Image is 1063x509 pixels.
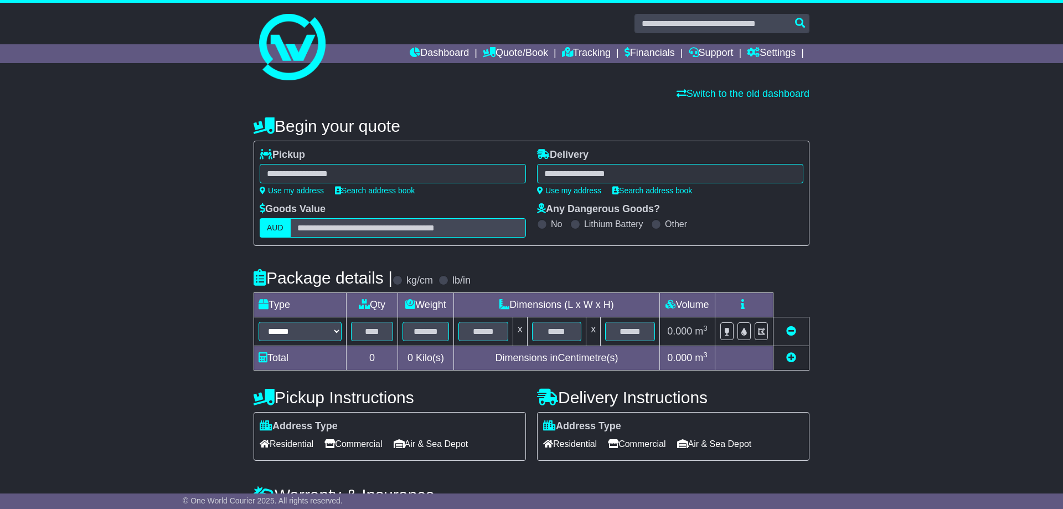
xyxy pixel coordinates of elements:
h4: Package details | [254,269,393,287]
span: Residential [260,435,313,453]
span: Air & Sea Depot [677,435,752,453]
a: Search address book [335,186,415,195]
label: Other [665,219,687,229]
a: Dashboard [410,44,469,63]
a: Use my address [537,186,601,195]
label: Pickup [260,149,305,161]
a: Support [689,44,734,63]
span: Commercial [608,435,665,453]
td: Dimensions in Centimetre(s) [453,346,659,371]
label: Address Type [543,420,621,433]
a: Add new item [786,352,796,363]
label: Goods Value [260,203,326,215]
td: Type [254,293,347,317]
td: Qty [347,293,398,317]
label: AUD [260,218,291,238]
td: Total [254,346,347,371]
span: Commercial [324,435,382,453]
a: Settings [747,44,796,63]
label: Delivery [537,149,589,161]
a: Search address book [612,186,692,195]
sup: 3 [703,351,708,359]
a: Tracking [562,44,611,63]
a: Switch to the old dashboard [677,88,809,99]
label: Any Dangerous Goods? [537,203,660,215]
td: Volume [659,293,715,317]
td: Dimensions (L x W x H) [453,293,659,317]
td: Weight [398,293,454,317]
h4: Begin your quote [254,117,809,135]
td: Kilo(s) [398,346,454,371]
span: m [695,352,708,363]
h4: Warranty & Insurance [254,486,809,504]
label: Address Type [260,420,338,433]
a: Use my address [260,186,324,195]
span: 0 [407,352,413,363]
label: lb/in [452,275,471,287]
h4: Pickup Instructions [254,388,526,407]
span: 0.000 [667,352,692,363]
sup: 3 [703,324,708,332]
label: Lithium Battery [584,219,643,229]
span: © One World Courier 2025. All rights reserved. [183,496,343,505]
a: Financials [625,44,675,63]
a: Remove this item [786,326,796,337]
label: kg/cm [406,275,433,287]
td: 0 [347,346,398,371]
td: x [513,317,527,346]
td: x [586,317,601,346]
h4: Delivery Instructions [537,388,809,407]
span: m [695,326,708,337]
span: 0.000 [667,326,692,337]
a: Quote/Book [483,44,548,63]
span: Residential [543,435,597,453]
span: Air & Sea Depot [394,435,468,453]
label: No [551,219,562,229]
